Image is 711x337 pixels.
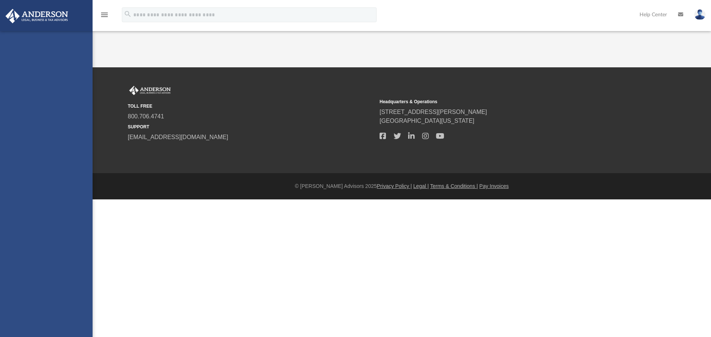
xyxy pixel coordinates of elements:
i: search [124,10,132,18]
img: User Pic [694,9,705,20]
a: Pay Invoices [479,183,508,189]
a: 800.706.4741 [128,113,164,119]
a: Terms & Conditions | [430,183,478,189]
a: Privacy Policy | [377,183,412,189]
a: [STREET_ADDRESS][PERSON_NAME] [380,109,487,115]
a: Legal | [413,183,429,189]
a: [EMAIL_ADDRESS][DOMAIN_NAME] [128,134,228,140]
a: [GEOGRAPHIC_DATA][US_STATE] [380,118,474,124]
img: Anderson Advisors Platinum Portal [3,9,70,23]
img: Anderson Advisors Platinum Portal [128,86,172,95]
div: © [PERSON_NAME] Advisors 2025 [93,182,711,190]
i: menu [100,10,109,19]
small: SUPPORT [128,124,374,130]
small: Headquarters & Operations [380,98,626,105]
small: TOLL FREE [128,103,374,109]
a: menu [100,14,109,19]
